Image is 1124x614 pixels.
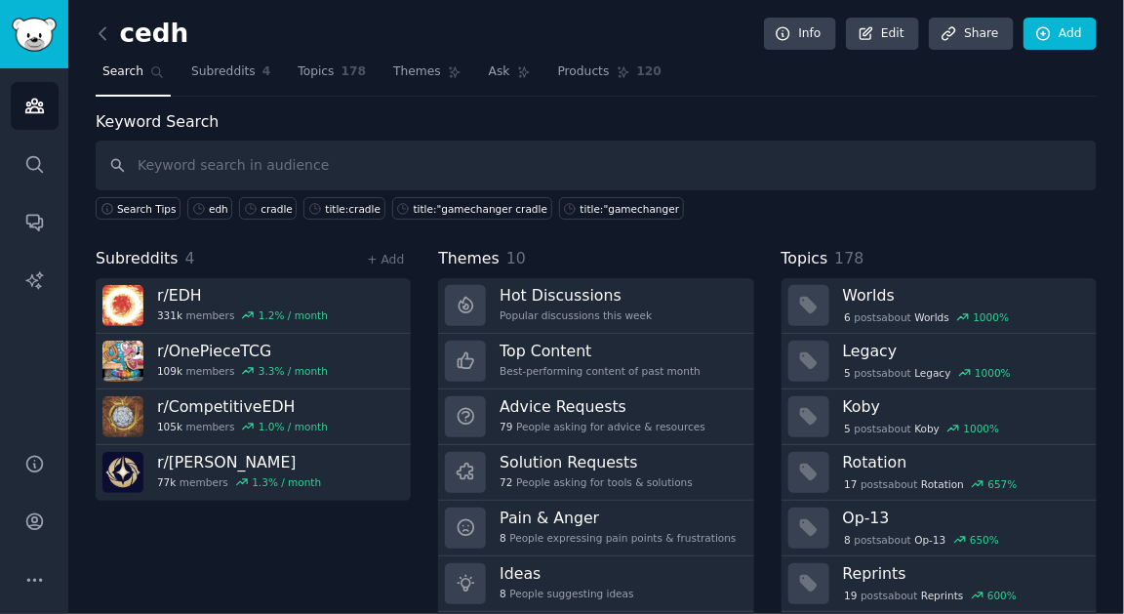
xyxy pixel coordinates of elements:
[157,285,328,306] h3: r/ EDH
[782,501,1097,556] a: Op-138postsaboutOp-13650%
[96,57,171,97] a: Search
[506,249,526,267] span: 10
[392,197,552,220] a: title:"gamechanger cradle
[500,475,512,489] span: 72
[551,57,668,97] a: Products120
[96,197,181,220] button: Search Tips
[102,452,143,493] img: Lorcana
[844,477,857,491] span: 17
[325,202,381,216] div: title:cradle
[844,533,851,547] span: 8
[637,63,662,81] span: 120
[500,587,506,600] span: 8
[438,501,753,556] a: Pain & Anger8People expressing pain points & frustrations
[157,308,328,322] div: members
[843,308,1011,326] div: post s about
[921,589,963,602] span: Reprints
[500,531,736,545] div: People expressing pain points & frustrations
[843,563,1083,584] h3: Reprints
[843,475,1020,493] div: post s about
[12,18,57,52] img: GummySearch logo
[341,63,367,81] span: 178
[834,249,863,267] span: 178
[157,308,182,322] span: 331k
[964,422,1000,435] div: 1000 %
[157,475,321,489] div: members
[252,475,321,489] div: 1.3 % / month
[929,18,1013,51] a: Share
[500,475,693,489] div: People asking for tools & solutions
[438,278,753,334] a: Hot DiscussionsPopular discussions this week
[581,202,680,216] div: title:"gamechanger
[298,63,334,81] span: Topics
[843,531,1001,549] div: post s about
[844,366,851,380] span: 5
[500,308,652,322] div: Popular discussions this week
[209,202,228,216] div: edh
[500,452,693,472] h3: Solution Requests
[482,57,538,97] a: Ask
[500,587,633,600] div: People suggesting ideas
[157,475,176,489] span: 77k
[102,396,143,437] img: CompetitiveEDH
[843,285,1083,306] h3: Worlds
[386,57,468,97] a: Themes
[191,63,256,81] span: Subreddits
[187,197,232,220] a: edh
[367,253,404,266] a: + Add
[843,364,1013,382] div: post s about
[239,197,297,220] a: cradle
[259,420,328,433] div: 1.0 % / month
[844,422,851,435] span: 5
[970,533,999,547] div: 650 %
[96,278,411,334] a: r/EDH331kmembers1.2% / month
[414,202,548,216] div: title:"gamechanger cradle
[96,247,179,271] span: Subreddits
[261,202,293,216] div: cradle
[782,278,1097,334] a: Worlds6postsaboutWorlds1000%
[782,445,1097,501] a: Rotation17postsaboutRotation657%
[303,197,384,220] a: title:cradle
[843,420,1002,437] div: post s about
[438,334,753,389] a: Top ContentBest-performing content of past month
[259,308,328,322] div: 1.2 % / month
[157,364,182,378] span: 109k
[438,445,753,501] a: Solution Requests72People asking for tools & solutions
[157,396,328,417] h3: r/ CompetitiveEDH
[259,364,328,378] div: 3.3 % / month
[489,63,510,81] span: Ask
[96,19,188,50] h2: cedh
[843,396,1083,417] h3: Koby
[102,63,143,81] span: Search
[438,389,753,445] a: Advice Requests79People asking for advice & resources
[393,63,441,81] span: Themes
[844,310,851,324] span: 6
[974,310,1010,324] div: 1000 %
[915,366,951,380] span: Legacy
[262,63,271,81] span: 4
[500,285,652,306] h3: Hot Discussions
[96,112,219,131] label: Keyword Search
[500,508,736,528] h3: Pain & Anger
[975,366,1011,380] div: 1000 %
[782,389,1097,445] a: Koby5postsaboutKoby1000%
[438,556,753,612] a: Ideas8People suggesting ideas
[102,285,143,326] img: EDH
[102,341,143,382] img: OnePieceTCG
[844,589,857,602] span: 19
[915,422,941,435] span: Koby
[500,563,633,584] h3: Ideas
[843,452,1083,472] h3: Rotation
[782,334,1097,389] a: Legacy5postsaboutLegacy1000%
[846,18,919,51] a: Edit
[185,249,195,267] span: 4
[96,334,411,389] a: r/OnePieceTCG109kmembers3.3% / month
[500,341,701,361] h3: Top Content
[291,57,373,97] a: Topics178
[988,477,1018,491] div: 657 %
[96,389,411,445] a: r/CompetitiveEDH105kmembers1.0% / month
[157,452,321,472] h3: r/ [PERSON_NAME]
[558,63,610,81] span: Products
[157,420,328,433] div: members
[157,341,328,361] h3: r/ OnePieceTCG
